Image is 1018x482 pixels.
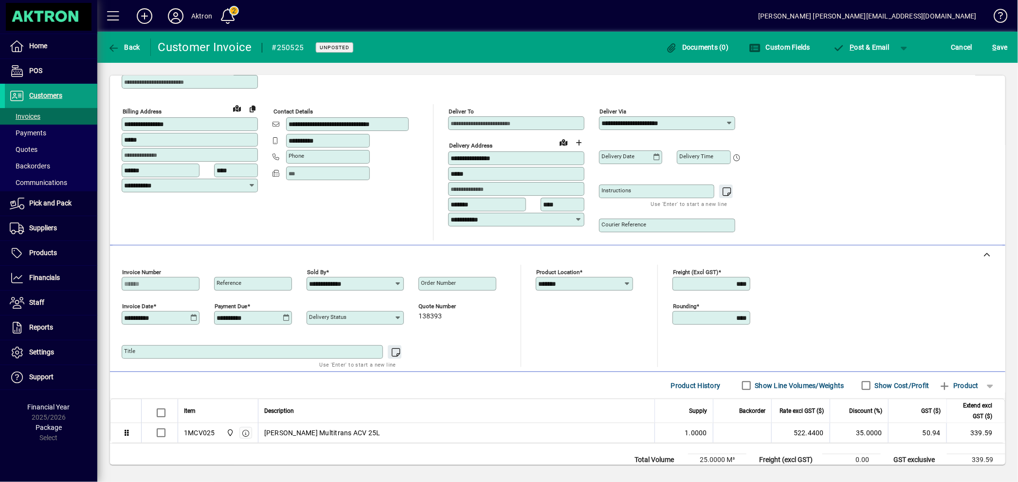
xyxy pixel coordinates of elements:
[29,224,57,232] span: Suppliers
[29,323,53,331] span: Reports
[934,377,983,394] button: Product
[630,454,688,466] td: Total Volume
[667,377,725,394] button: Product History
[921,406,941,416] span: GST ($)
[122,269,161,276] mat-label: Invoice number
[29,67,42,74] span: POS
[993,39,1008,55] span: ave
[97,38,151,56] app-page-header-button: Back
[29,373,54,381] span: Support
[663,38,731,56] button: Documents (0)
[10,162,50,170] span: Backorders
[986,2,1006,34] a: Knowledge Base
[953,400,993,422] span: Extend excl GST ($)
[688,454,746,466] td: 25.0000 M³
[601,153,635,160] mat-label: Delivery date
[753,381,844,390] label: Show Line Volumes/Weights
[320,44,349,51] span: Unposted
[29,199,72,207] span: Pick and Pack
[947,454,1005,466] td: 339.59
[229,100,245,116] a: View on map
[5,291,97,315] a: Staff
[849,406,882,416] span: Discount (%)
[289,152,304,159] mat-label: Phone
[536,269,580,276] mat-label: Product location
[671,378,721,393] span: Product History
[418,303,477,310] span: Quote number
[830,423,888,443] td: 35.0000
[5,174,97,191] a: Communications
[5,191,97,216] a: Pick and Pack
[5,125,97,141] a: Payments
[160,7,191,25] button: Profile
[108,43,140,51] span: Back
[673,269,718,276] mat-label: Freight (excl GST)
[889,454,947,466] td: GST exclusive
[418,313,442,320] span: 138393
[5,266,97,290] a: Financials
[571,135,587,150] button: Choose address
[10,179,67,186] span: Communications
[29,274,60,281] span: Financials
[5,365,97,389] a: Support
[29,298,44,306] span: Staff
[309,314,346,320] mat-label: Delivery status
[689,406,707,416] span: Supply
[29,249,57,257] span: Products
[217,279,241,286] mat-label: Reference
[739,406,765,416] span: Backorder
[754,454,822,466] td: Freight (excl GST)
[29,92,62,99] span: Customers
[122,303,153,310] mat-label: Invoice date
[778,428,824,438] div: 522.4400
[746,38,813,56] button: Custom Fields
[666,43,729,51] span: Documents (0)
[601,221,646,228] mat-label: Courier Reference
[307,269,326,276] mat-label: Sold by
[191,8,212,24] div: Aktron
[158,39,252,55] div: Customer Invoice
[29,42,47,50] span: Home
[679,153,713,160] mat-label: Delivery time
[36,424,62,431] span: Package
[600,108,626,115] mat-label: Deliver via
[949,38,975,56] button: Cancel
[5,158,97,174] a: Backorders
[28,403,70,411] span: Financial Year
[129,7,160,25] button: Add
[224,427,235,438] span: Central
[5,59,97,83] a: POS
[272,40,304,56] div: #250525
[556,134,571,150] a: View on map
[124,348,135,354] mat-label: Title
[5,340,97,365] a: Settings
[828,38,894,56] button: Post & Email
[5,241,97,265] a: Products
[449,108,474,115] mat-label: Deliver To
[946,423,1005,443] td: 339.59
[601,187,631,194] mat-label: Instructions
[833,43,890,51] span: ost & Email
[888,423,946,443] td: 50.94
[5,108,97,125] a: Invoices
[939,378,979,393] span: Product
[320,359,396,370] mat-hint: Use 'Enter' to start a new line
[29,348,54,356] span: Settings
[10,112,40,120] span: Invoices
[651,198,727,209] mat-hint: Use 'Enter' to start a new line
[421,279,456,286] mat-label: Order number
[5,315,97,340] a: Reports
[105,38,143,56] button: Back
[993,43,997,51] span: S
[184,428,215,438] div: 1MCV025
[10,129,46,137] span: Payments
[749,43,810,51] span: Custom Fields
[873,381,929,390] label: Show Cost/Profit
[10,146,37,153] span: Quotes
[184,406,196,416] span: Item
[780,406,824,416] span: Rate excl GST ($)
[5,34,97,58] a: Home
[850,43,854,51] span: P
[5,141,97,158] a: Quotes
[215,303,247,310] mat-label: Payment due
